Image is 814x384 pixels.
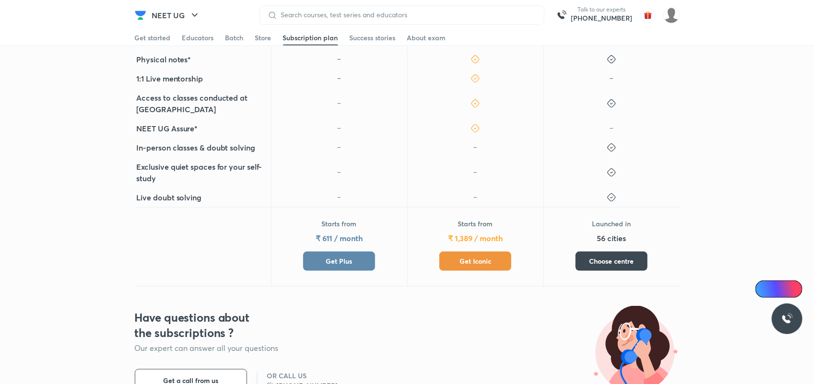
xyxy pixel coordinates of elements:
[640,8,656,23] img: avatar
[316,233,363,244] h5: ₹ 611 / month
[334,99,344,108] img: icon
[277,11,536,19] input: Search courses, test series and educators
[334,143,344,152] img: icon
[460,256,491,266] span: Get Iconic
[334,74,344,83] img: icon
[146,6,206,25] button: NEET UG
[471,168,480,177] img: icon
[334,55,344,64] img: icon
[137,54,191,65] h5: Physical notes*
[283,30,338,46] a: Subscription plan
[135,342,352,354] p: Our expert can answer all your questions
[781,313,793,325] img: ttu
[607,124,616,133] img: icon
[576,252,648,271] button: Choose centre
[597,233,626,244] h5: 56 cities
[267,371,338,381] h6: OR CALL US
[761,285,769,293] img: Icon
[471,193,480,202] img: icon
[255,30,271,46] a: Store
[135,30,171,46] a: Get started
[471,143,480,152] img: icon
[334,193,344,202] img: icon
[225,30,244,46] a: Batch
[135,10,146,21] img: Company Logo
[321,219,356,229] p: Starts from
[283,33,338,43] div: Subscription plan
[350,33,396,43] div: Success stories
[407,30,446,46] a: About exam
[407,33,446,43] div: About exam
[755,280,802,298] a: Ai Doubts
[182,30,214,46] a: Educators
[458,219,493,229] p: Starts from
[571,6,633,13] p: Talk to our experts
[592,219,631,229] p: Launched in
[771,285,797,293] span: Ai Doubts
[448,233,503,244] h5: ₹ 1,389 / month
[326,256,353,266] span: Get Plus
[439,252,511,271] button: Get Iconic
[552,6,571,25] img: call-us
[137,192,202,203] h5: Live doubt solving
[303,252,375,271] button: Get Plus
[137,73,203,84] h5: 1:1 Live mentorship
[571,13,633,23] a: [PHONE_NUMBER]
[137,142,255,153] h5: In-person classes & doubt solving
[135,33,171,43] div: Get started
[607,74,616,83] img: icon
[135,310,265,340] h3: Have questions about the subscriptions ?
[334,124,344,133] img: icon
[182,33,214,43] div: Educators
[225,33,244,43] div: Batch
[663,7,680,23] img: shilakha
[137,161,269,184] h5: Exclusive quiet spaces for your self-study
[350,30,396,46] a: Success stories
[590,256,634,266] span: Choose centre
[137,123,198,134] h5: NEET UG Assure*
[137,92,269,115] h5: Access to classes conducted at [GEOGRAPHIC_DATA]
[255,33,271,43] div: Store
[334,168,344,177] img: icon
